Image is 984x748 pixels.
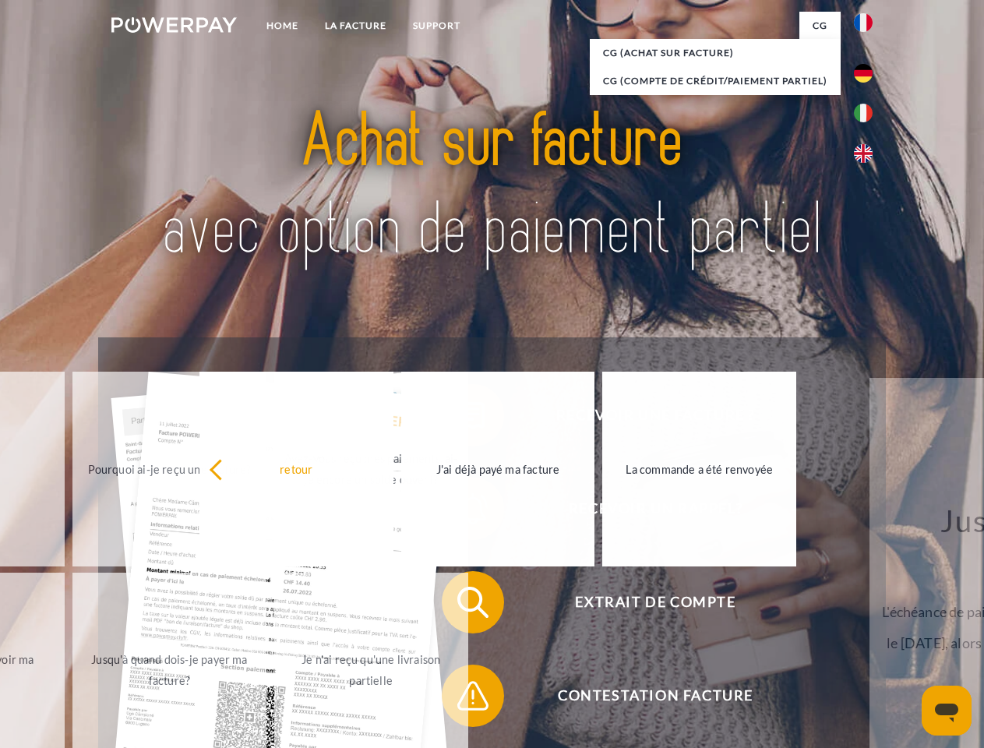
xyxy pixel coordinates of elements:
[854,144,873,163] img: en
[464,571,846,633] span: Extrait de compte
[854,13,873,32] img: fr
[442,571,847,633] button: Extrait de compte
[253,12,312,40] a: Home
[590,39,841,67] a: CG (achat sur facture)
[854,64,873,83] img: de
[411,458,586,479] div: J'ai déjà payé ma facture
[442,665,847,727] button: Contestation Facture
[82,649,257,691] div: Jusqu'à quand dois-je payer ma facture?
[464,665,846,727] span: Contestation Facture
[284,649,459,691] div: Je n'ai reçu qu'une livraison partielle
[590,67,841,95] a: CG (Compte de crédit/paiement partiel)
[312,12,400,40] a: LA FACTURE
[149,75,835,298] img: title-powerpay_fr.svg
[922,686,972,736] iframe: Bouton de lancement de la fenêtre de messagerie
[82,458,257,479] div: Pourquoi ai-je reçu une facture?
[612,458,787,479] div: La commande a été renvoyée
[209,458,384,479] div: retour
[400,12,474,40] a: Support
[799,12,841,40] a: CG
[854,104,873,122] img: it
[111,17,237,33] img: logo-powerpay-white.svg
